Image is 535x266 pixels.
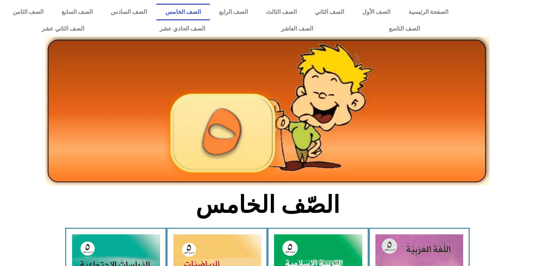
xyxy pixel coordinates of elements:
a: الصف الثاني [306,4,353,20]
a: الصف الحادي عشر [122,20,243,37]
a: الصف الرابع [210,4,257,20]
a: الصف الخامس [156,4,210,20]
a: الصف العاشر [243,20,351,37]
a: الصف الثامن [4,4,52,20]
a: الصف السادس [102,4,156,20]
a: الصف الأول [353,4,399,20]
a: الصف الثاني عشر [4,20,122,37]
a: الصف الثالث [257,4,306,20]
a: الصفحة الرئيسية [399,4,457,20]
h2: الصّف الخامس [147,191,388,219]
a: الصف التاسع [351,20,458,37]
a: الصف السابع [52,4,102,20]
